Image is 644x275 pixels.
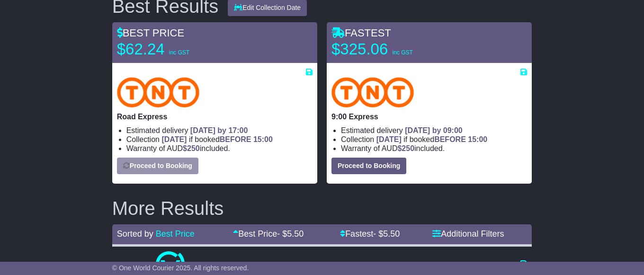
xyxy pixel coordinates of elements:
[220,135,251,143] span: BEFORE
[432,229,504,239] a: Additional Filters
[117,229,153,239] span: Sorted by
[117,40,235,59] p: $62.24
[117,77,199,107] img: TNT Domestic: Road Express
[331,40,450,59] p: $325.06
[376,135,487,143] span: if booked
[112,198,532,219] h2: More Results
[341,126,527,135] li: Estimated delivery
[126,126,313,135] li: Estimated delivery
[117,27,184,39] span: BEST PRICE
[169,49,189,56] span: inc GST
[190,126,248,134] span: [DATE] by 17:00
[331,77,414,107] img: TNT Domestic: 9:00 Express
[405,126,463,134] span: [DATE] by 09:00
[126,135,313,144] li: Collection
[287,229,304,239] span: 5.50
[253,135,273,143] span: 15:00
[402,144,414,152] span: 250
[331,158,406,174] button: Proceed to Booking
[161,135,187,143] span: [DATE]
[392,49,412,56] span: inc GST
[331,27,391,39] span: FASTEST
[126,144,313,153] li: Warranty of AUD included.
[376,135,402,143] span: [DATE]
[331,112,527,121] p: 9:00 Express
[397,144,414,152] span: $
[277,229,304,239] span: - $
[373,229,400,239] span: - $
[156,229,195,239] a: Best Price
[341,144,527,153] li: Warranty of AUD included.
[434,135,466,143] span: BEFORE
[183,144,200,152] span: $
[187,144,200,152] span: 250
[117,158,198,174] button: Proceed to Booking
[233,229,304,239] a: Best Price- $5.50
[468,135,487,143] span: 15:00
[383,229,400,239] span: 5.50
[161,135,272,143] span: if booked
[117,112,313,121] p: Road Express
[340,229,400,239] a: Fastest- $5.50
[112,264,249,272] span: © One World Courier 2025. All rights reserved.
[341,135,527,144] li: Collection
